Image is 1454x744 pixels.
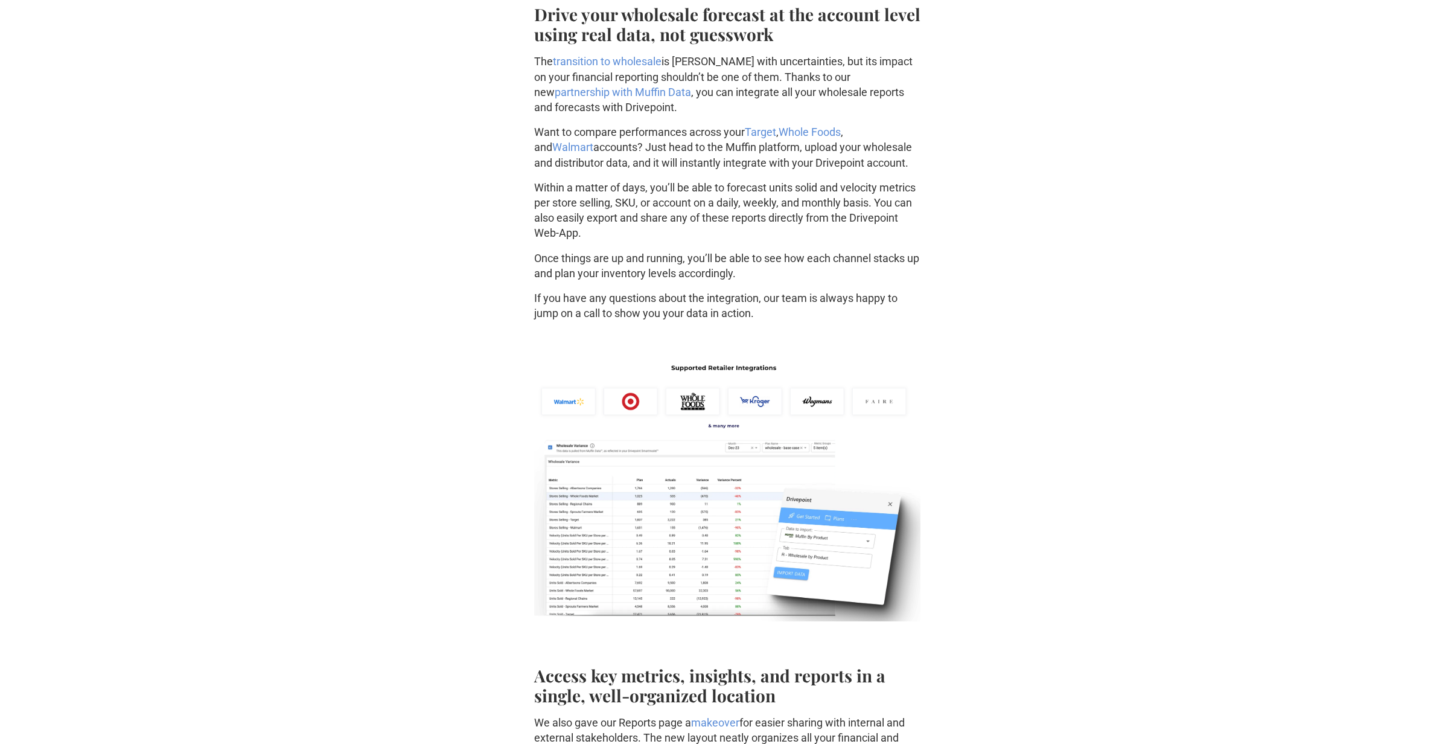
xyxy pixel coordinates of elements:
p: Within a matter of days, you’ll be able to forecast units solid and velocity metrics per store se... [534,180,920,241]
a: transition to wholesale [553,55,662,68]
h2: ‍ [534,633,920,653]
p: If you have any questions about the integration, our team is always happy to jump on a call to sh... [534,290,920,321]
p: ‍ [534,330,920,345]
strong: Drive your wholesale forecast at the account level using real data, not guesswork [534,3,920,45]
p: Want to compare performances across your , , and accounts? Just head to the Muffin platform, uplo... [534,124,920,170]
a: Walmart [552,141,593,153]
p: The is [PERSON_NAME] with uncertainties, but its impact on your financial reporting shouldn’t be ... [534,54,920,115]
strong: Access key metrics, insights, and reports in a single, well-organized location [534,664,885,707]
a: Whole Foods [779,126,841,138]
h2: ‍ [534,665,920,705]
a: Target [745,126,776,138]
a: partnership with Muffin Data [555,86,691,98]
p: Once things are up and running, you’ll be able to see how each channel stacks up and plan your in... [534,251,920,281]
a: makeover [691,716,739,729]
